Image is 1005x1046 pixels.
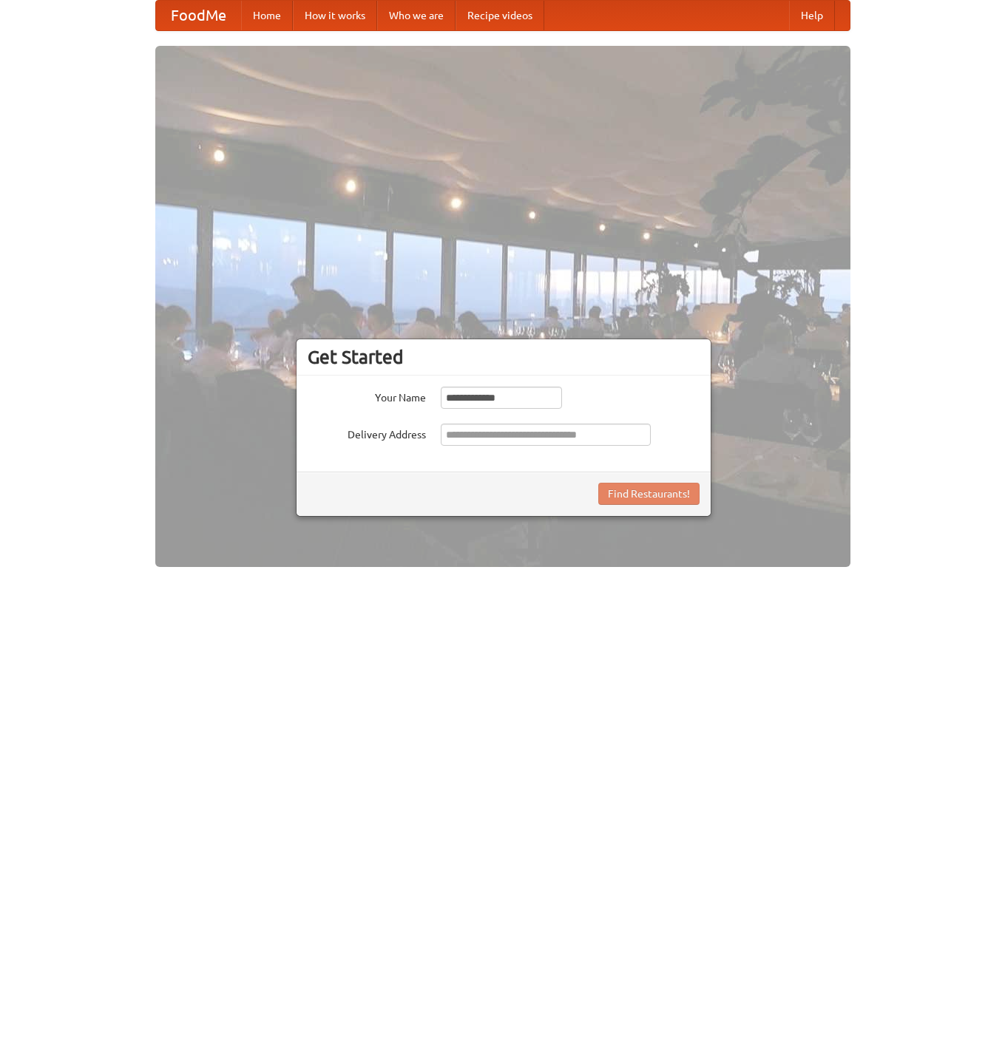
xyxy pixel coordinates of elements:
[241,1,293,30] a: Home
[293,1,377,30] a: How it works
[789,1,835,30] a: Help
[308,424,426,442] label: Delivery Address
[308,346,700,368] h3: Get Started
[377,1,456,30] a: Who we are
[456,1,544,30] a: Recipe videos
[308,387,426,405] label: Your Name
[598,483,700,505] button: Find Restaurants!
[156,1,241,30] a: FoodMe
